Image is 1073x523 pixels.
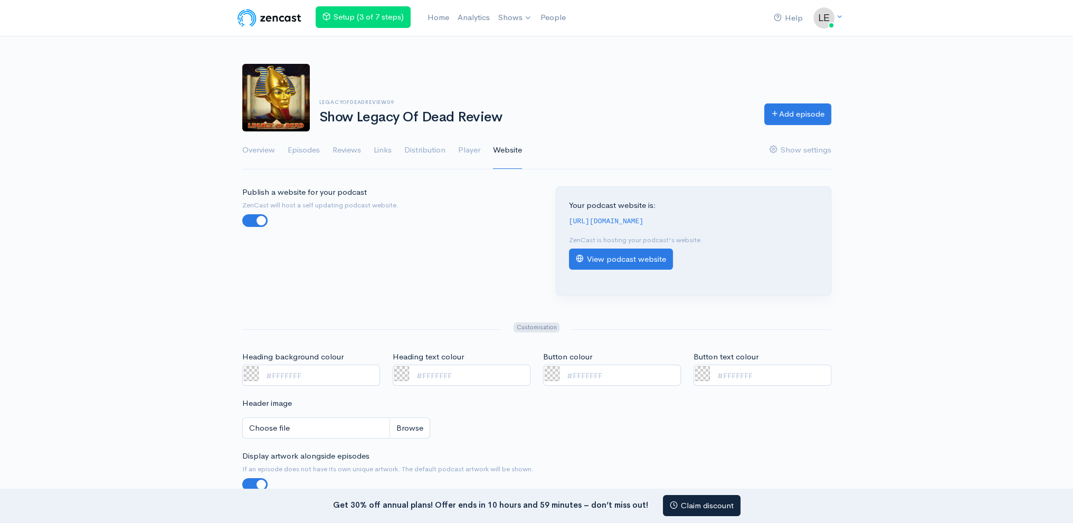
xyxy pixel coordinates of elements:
label: Heading background colour [242,351,344,363]
input: #FFFFFFF [242,365,380,386]
h1: Show Legacy Of Dead Review [319,110,752,125]
a: Links [374,131,392,169]
label: Publish a website for your podcast [242,186,367,198]
small: If an episode does not have its own unique artwork. The default podcast artwork will be shown. [242,464,831,474]
h6: legacyofdeadreview09 [319,99,752,105]
a: Player [458,131,480,169]
img: ... [813,7,834,28]
label: Display artwork alongside episodes [242,450,369,462]
label: Heading text colour [393,351,464,363]
a: Shows [494,6,536,30]
label: Header image [242,397,292,410]
a: Home [423,6,453,29]
input: #FFFFFFF [543,365,681,386]
img: ZenCast Logo [236,7,303,28]
a: Add episode [764,103,831,125]
a: Analytics [453,6,494,29]
a: View podcast website [569,249,673,270]
input: #FFFFFFF [694,365,831,386]
a: Episodes [288,131,320,169]
a: People [536,6,570,29]
a: Setup (3 of 7 steps) [316,6,411,28]
input: #FFFFFFF [393,365,530,386]
p: ZenCast is hosting your podcast's website. [569,235,818,245]
a: Help [770,7,807,30]
a: Show settings [770,131,831,169]
small: ZenCast will host a self updating podcast website. [242,200,530,211]
strong: Get 30% off annual plans! Offer ends in 10 hours and 59 minutes – don’t miss out! [333,499,648,509]
a: Website [493,131,522,169]
a: Reviews [333,131,361,169]
code: [URL][DOMAIN_NAME] [569,217,644,225]
a: Claim discount [663,495,740,517]
span: Customisation [514,322,559,332]
label: Button colour [543,351,592,363]
a: Distribution [404,131,445,169]
p: Your podcast website is: [569,199,818,212]
a: Overview [242,131,275,169]
label: Button text colour [694,351,758,363]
